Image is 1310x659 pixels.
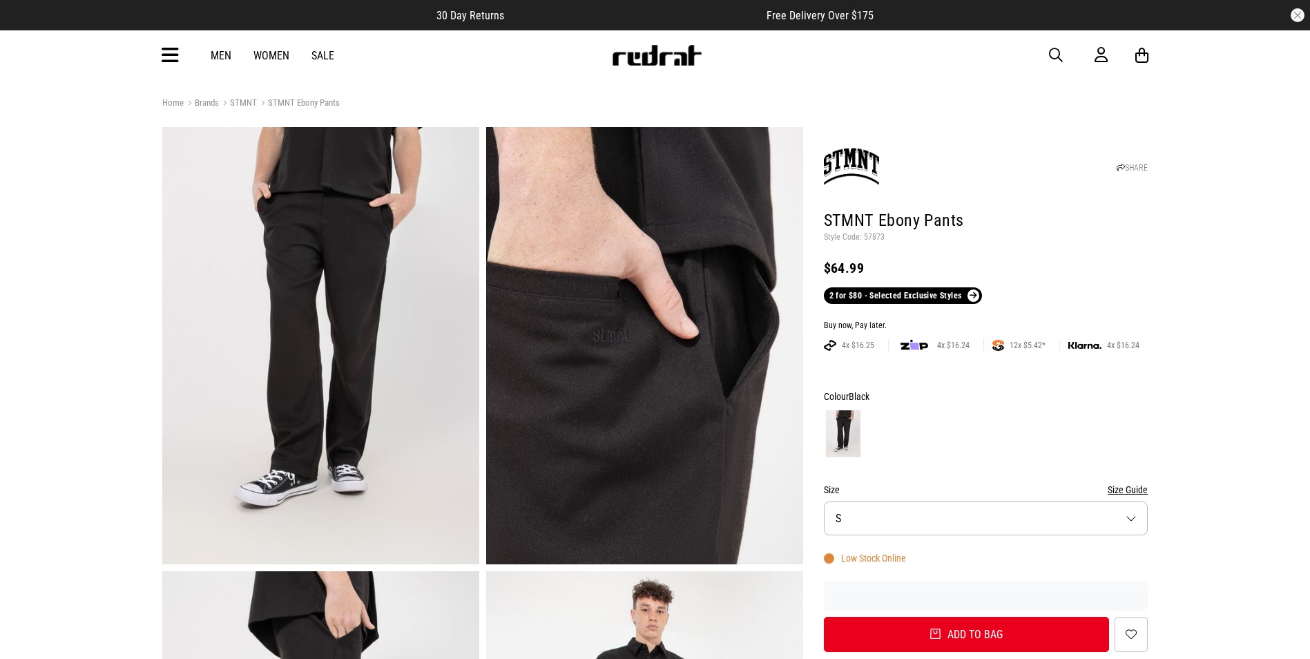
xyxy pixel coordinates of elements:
img: Black [826,410,860,457]
img: zip [900,338,928,352]
span: Free Delivery Over $175 [767,9,874,22]
span: 4x $16.24 [932,340,975,351]
a: Men [211,49,231,62]
span: 4x $16.24 [1101,340,1145,351]
img: SPLITPAY [992,340,1004,351]
a: Women [253,49,289,62]
a: Home [162,97,184,108]
img: Redrat logo [611,45,702,66]
iframe: Customer reviews powered by Trustpilot [824,589,1148,603]
a: STMNT Ebony Pants [257,97,340,111]
img: Stmnt Ebony Pants in Black [162,127,479,564]
div: Size [824,481,1148,498]
a: Sale [311,49,334,62]
a: STMNT [219,97,257,111]
div: Colour [824,388,1148,405]
img: KLARNA [1068,342,1101,350]
span: S [836,512,841,525]
img: Stmnt Ebony Pants in Black [486,127,803,564]
a: Brands [184,97,219,111]
span: Black [849,391,869,402]
span: 4x $16.25 [836,340,880,351]
a: 2 for $80 - Selected Exclusive Styles [824,287,982,304]
h1: STMNT Ebony Pants [824,210,1148,232]
div: Buy now, Pay later. [824,321,1148,332]
img: STMNT [824,139,879,194]
a: SHARE [1117,163,1148,173]
button: Size Guide [1108,481,1148,498]
img: AFTERPAY [824,340,836,351]
button: S [824,502,1148,535]
div: $64.99 [824,260,1148,276]
button: Add to bag [824,617,1110,652]
span: 30 Day Returns [436,9,504,22]
div: Low Stock Online [824,553,906,564]
span: 12x $5.42* [1004,340,1051,351]
p: Style Code: 57873 [824,232,1148,243]
iframe: Customer reviews powered by Trustpilot [532,8,739,22]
